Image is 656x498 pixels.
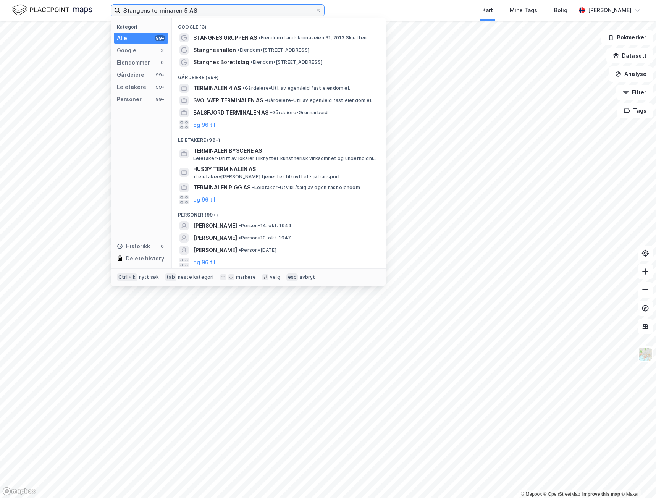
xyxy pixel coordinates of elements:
[155,35,165,41] div: 99+
[299,274,315,280] div: avbryt
[117,70,144,79] div: Gårdeiere
[638,347,653,361] img: Z
[236,274,256,280] div: markere
[139,274,159,280] div: nytt søk
[193,183,250,192] span: TERMINALEN RIGG AS
[252,184,360,191] span: Leietaker • Utvikl./salg av egen fast eiendom
[193,174,196,179] span: •
[618,461,656,498] iframe: Chat Widget
[159,243,165,249] div: 0
[265,97,372,103] span: Gårdeiere • Utl. av egen/leid fast eiendom el.
[120,5,315,16] input: Søk på adresse, matrikkel, gårdeiere, leietakere eller personer
[117,58,150,67] div: Eiendommer
[239,223,292,229] span: Person • 14. okt. 1944
[193,146,376,155] span: TERMINALEN BYSCENE AS
[242,85,350,91] span: Gårdeiere • Utl. av egen/leid fast eiendom el.
[510,6,537,15] div: Mine Tags
[155,96,165,102] div: 99+
[270,274,280,280] div: velg
[588,6,632,15] div: [PERSON_NAME]
[117,95,142,104] div: Personer
[193,165,256,174] span: HUSØY TERMINALEN AS
[252,184,254,190] span: •
[193,246,237,255] span: [PERSON_NAME]
[521,492,542,497] a: Mapbox
[616,85,653,100] button: Filter
[165,273,176,281] div: tab
[242,85,245,91] span: •
[239,247,276,253] span: Person • [DATE]
[259,35,261,40] span: •
[238,47,240,53] span: •
[193,120,215,129] button: og 96 til
[482,6,493,15] div: Kart
[193,233,237,243] span: [PERSON_NAME]
[250,59,322,65] span: Eiendom • [STREET_ADDRESS]
[270,110,272,115] span: •
[117,242,150,251] div: Historikk
[239,235,291,241] span: Person • 10. okt. 1947
[193,221,237,230] span: [PERSON_NAME]
[117,82,146,92] div: Leietakere
[617,103,653,118] button: Tags
[193,84,241,93] span: TERMINALEN 4 AS
[239,223,241,228] span: •
[554,6,567,15] div: Bolig
[193,195,215,204] button: og 96 til
[117,34,127,43] div: Alle
[126,254,164,263] div: Delete history
[193,258,215,267] button: og 96 til
[172,18,386,32] div: Google (3)
[601,30,653,45] button: Bokmerker
[178,274,214,280] div: neste kategori
[155,72,165,78] div: 99+
[12,3,92,17] img: logo.f888ab2527a4732fd821a326f86c7f29.svg
[117,46,136,55] div: Google
[172,131,386,145] div: Leietakere (99+)
[543,492,580,497] a: OpenStreetMap
[2,487,36,496] a: Mapbox homepage
[582,492,620,497] a: Improve this map
[193,174,341,180] span: Leietaker • [PERSON_NAME] tjenester tilknyttet sjøtransport
[606,48,653,63] button: Datasett
[239,235,241,241] span: •
[117,273,137,281] div: Ctrl + k
[193,155,378,162] span: Leietaker • Drift av lokaler tilknyttet kunstnerisk virksomhet og underholdningsvirksomhet
[172,68,386,82] div: Gårdeiere (99+)
[270,110,328,116] span: Gårdeiere • Grunnarbeid
[265,97,267,103] span: •
[193,108,268,117] span: BALSFJORD TERMINALEN AS
[155,84,165,90] div: 99+
[193,33,257,42] span: STANGNES GRUPPEN AS
[239,247,241,253] span: •
[117,24,168,30] div: Kategori
[193,58,249,67] span: Stangnes Borettslag
[286,273,298,281] div: esc
[193,96,263,105] span: SVOLVÆR TERMINALEN AS
[159,60,165,66] div: 0
[259,35,367,41] span: Eiendom • Landskronaveien 31, 2013 Skjetten
[159,47,165,53] div: 3
[238,47,309,53] span: Eiendom • [STREET_ADDRESS]
[172,206,386,220] div: Personer (99+)
[250,59,253,65] span: •
[609,66,653,82] button: Analyse
[193,45,236,55] span: Stangneshallen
